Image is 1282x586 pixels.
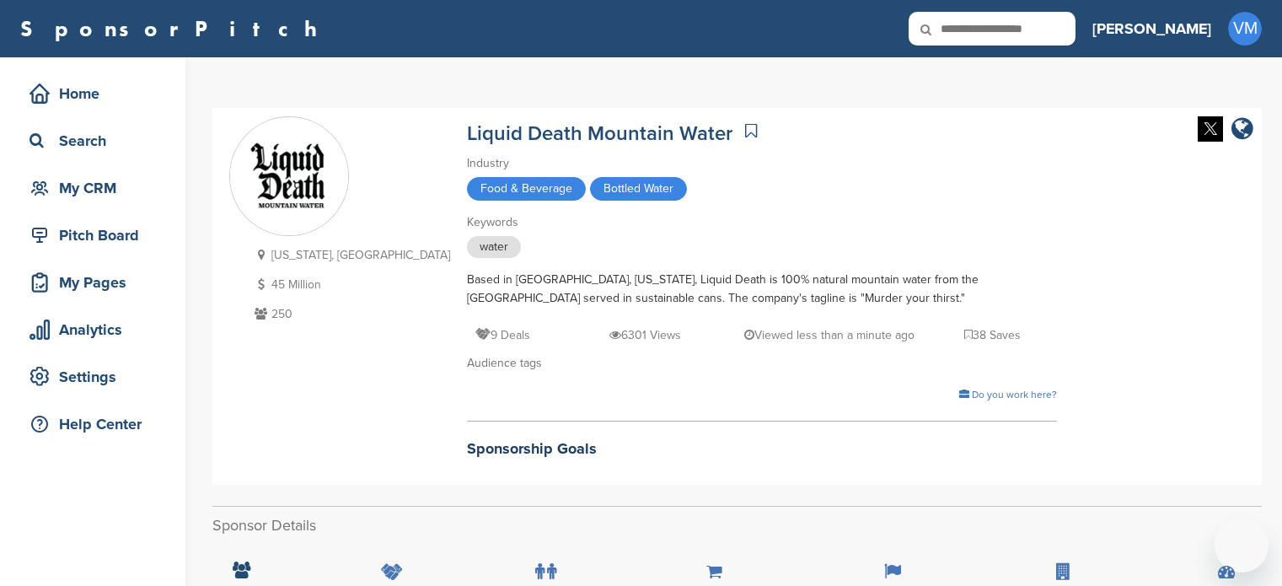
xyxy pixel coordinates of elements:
[250,245,450,266] p: [US_STATE], [GEOGRAPHIC_DATA]
[250,304,450,325] p: 250
[17,405,169,444] a: Help Center
[17,358,169,396] a: Settings
[1215,519,1269,573] iframe: Button to launch messaging window
[25,409,169,439] div: Help Center
[467,154,1057,173] div: Industry
[212,514,1262,537] h2: Sponsor Details
[590,177,687,201] span: Bottled Water
[1092,10,1211,47] a: [PERSON_NAME]
[25,173,169,203] div: My CRM
[1231,116,1253,144] a: company link
[25,126,169,156] div: Search
[250,274,450,295] p: 45 Million
[25,362,169,392] div: Settings
[25,315,169,345] div: Analytics
[972,389,1057,401] span: Do you work here?
[17,216,169,255] a: Pitch Board
[17,169,169,207] a: My CRM
[467,354,1057,373] div: Audience tags
[467,121,732,146] a: Liquid Death Mountain Water
[467,177,586,201] span: Food & Beverage
[467,438,1057,460] h2: Sponsorship Goals
[17,121,169,160] a: Search
[475,325,530,346] p: 9 Deals
[25,78,169,109] div: Home
[17,310,169,349] a: Analytics
[25,220,169,250] div: Pitch Board
[964,325,1021,346] p: 38 Saves
[467,236,521,258] span: water
[744,325,915,346] p: Viewed less than a minute ago
[959,389,1057,401] a: Do you work here?
[20,18,328,40] a: SponsorPitch
[1198,116,1223,142] img: Twitter white
[230,118,348,234] img: Sponsorpitch & Liquid Death Mountain Water
[17,263,169,302] a: My Pages
[467,271,1057,308] div: Based in [GEOGRAPHIC_DATA], [US_STATE], Liquid Death is 100% natural mountain water from the [GEO...
[1092,17,1211,40] h3: [PERSON_NAME]
[17,74,169,113] a: Home
[25,267,169,298] div: My Pages
[609,325,681,346] p: 6301 Views
[467,213,1057,232] div: Keywords
[1228,12,1262,46] span: VM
